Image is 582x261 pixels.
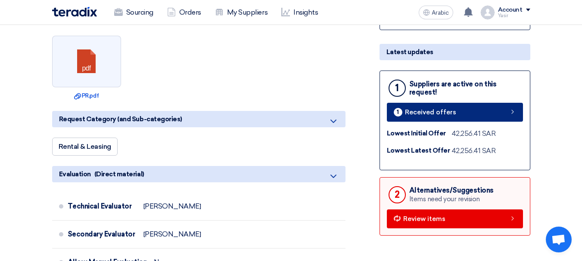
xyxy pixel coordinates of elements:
[107,3,160,22] a: Sourcing
[59,142,111,150] font: Rental & Leasing
[387,129,446,137] font: Lowest Initial Offer
[395,189,400,200] font: 2
[405,108,456,116] font: Received offers
[143,202,201,210] font: [PERSON_NAME]
[409,195,480,203] font: Items need your revision
[227,8,268,16] font: My Suppliers
[208,3,274,22] a: My Suppliers
[143,230,201,238] font: [PERSON_NAME]
[481,6,495,19] img: profile_test.png
[82,92,99,99] font: PR.pdf
[387,209,523,228] a: Review items
[498,6,523,13] font: Account
[498,13,508,18] font: Yasir
[432,9,449,16] font: Arabic
[451,129,496,138] font: 42,256.41 SAR
[387,147,450,154] font: Lowest Latest Offer
[397,109,399,115] font: 1
[409,80,497,96] font: Suppliers are active on this request!
[59,115,182,123] font: Request Category (and Sub-categories)
[160,3,208,22] a: Orders
[451,147,496,155] font: 42,256.41 SAR
[546,227,572,252] a: Open chat
[68,230,135,238] font: Secondary Evaluator
[68,202,132,210] font: Technical Evaluator
[59,170,91,178] font: Evaluation
[126,8,153,16] font: Sourcing
[274,3,325,22] a: Insights
[395,82,399,94] font: 1
[387,103,523,122] a: 1 Received offers
[55,92,118,100] a: PR.pdf
[293,8,318,16] font: Insights
[94,170,144,178] font: (Direct material)
[409,186,494,194] font: Alternatives/Suggestions
[419,6,453,19] button: Arabic
[403,215,445,223] font: Review items
[52,7,97,17] img: Teradix logo
[386,48,433,56] font: Latest updates
[179,8,201,16] font: Orders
